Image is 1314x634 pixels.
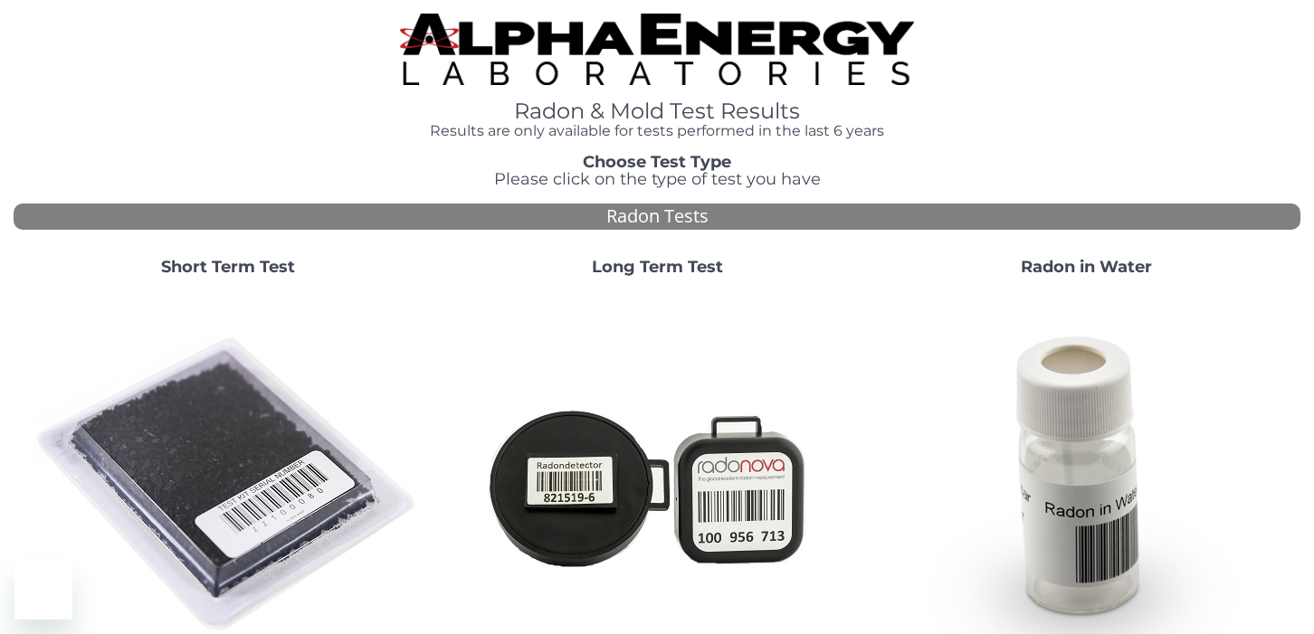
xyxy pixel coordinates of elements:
span: Please click on the type of test you have [494,169,821,189]
strong: Long Term Test [592,257,723,277]
iframe: Button to launch messaging window [14,562,72,620]
img: TightCrop.jpg [400,14,915,85]
strong: Radon in Water [1021,257,1152,277]
h1: Radon & Mold Test Results [400,99,915,123]
h4: Results are only available for tests performed in the last 6 years [400,123,915,139]
div: Radon Tests [14,203,1300,230]
strong: Short Term Test [161,257,295,277]
strong: Choose Test Type [583,152,731,172]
